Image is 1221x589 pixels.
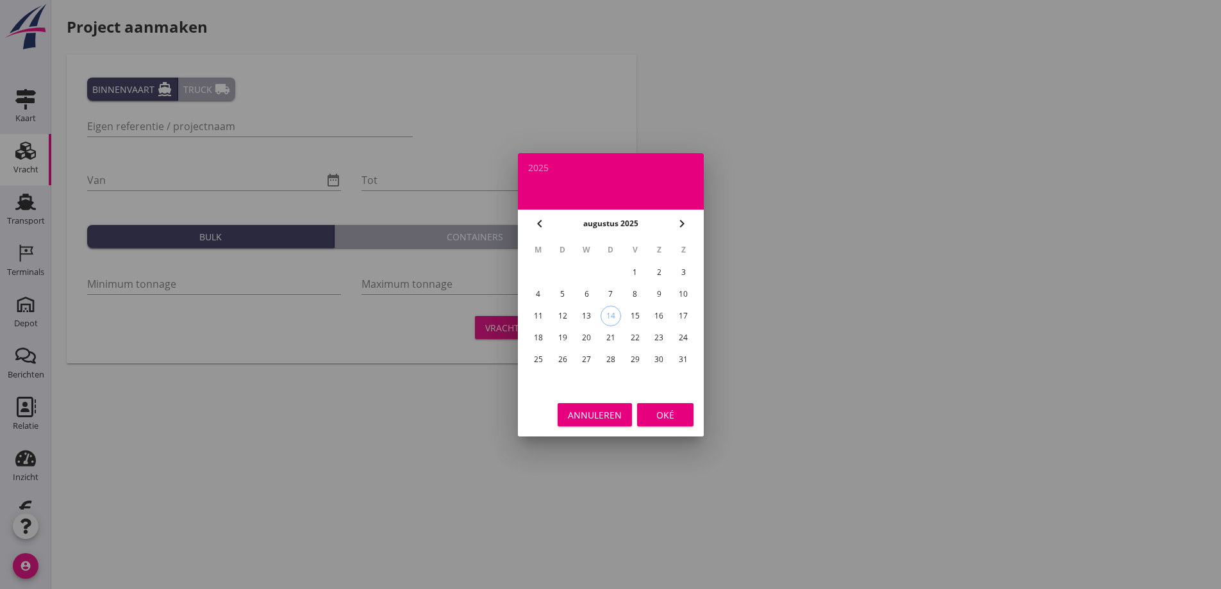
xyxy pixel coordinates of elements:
[579,214,642,233] button: augustus 2025
[624,328,645,348] button: 22
[674,216,690,231] i: chevron_right
[552,306,572,326] button: 12
[600,306,620,326] button: 14
[673,349,694,370] button: 31
[672,239,695,261] th: Z
[552,328,572,348] button: 19
[673,306,694,326] button: 17
[527,306,548,326] button: 11
[528,163,694,172] div: 2025
[527,284,548,304] button: 4
[649,349,669,370] button: 30
[552,349,572,370] button: 26
[637,403,694,426] button: Oké
[575,239,598,261] th: W
[527,349,548,370] button: 25
[576,306,597,326] button: 13
[624,349,645,370] button: 29
[649,284,669,304] button: 9
[649,328,669,348] button: 23
[673,262,694,283] button: 3
[600,328,620,348] button: 21
[600,349,620,370] button: 28
[624,262,645,283] button: 1
[527,239,550,261] th: M
[576,284,597,304] button: 6
[673,284,694,304] button: 10
[568,408,622,421] div: Annuleren
[599,239,622,261] th: D
[551,239,574,261] th: D
[552,284,572,304] button: 5
[673,328,694,348] button: 24
[601,306,620,326] div: 14
[647,408,683,421] div: Oké
[624,284,645,304] button: 8
[527,328,548,348] button: 18
[558,403,632,426] button: Annuleren
[600,284,620,304] button: 7
[624,306,645,326] button: 15
[576,328,597,348] button: 20
[649,262,669,283] button: 2
[623,239,646,261] th: V
[649,306,669,326] button: 16
[532,216,547,231] i: chevron_left
[576,349,597,370] button: 27
[647,239,670,261] th: Z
